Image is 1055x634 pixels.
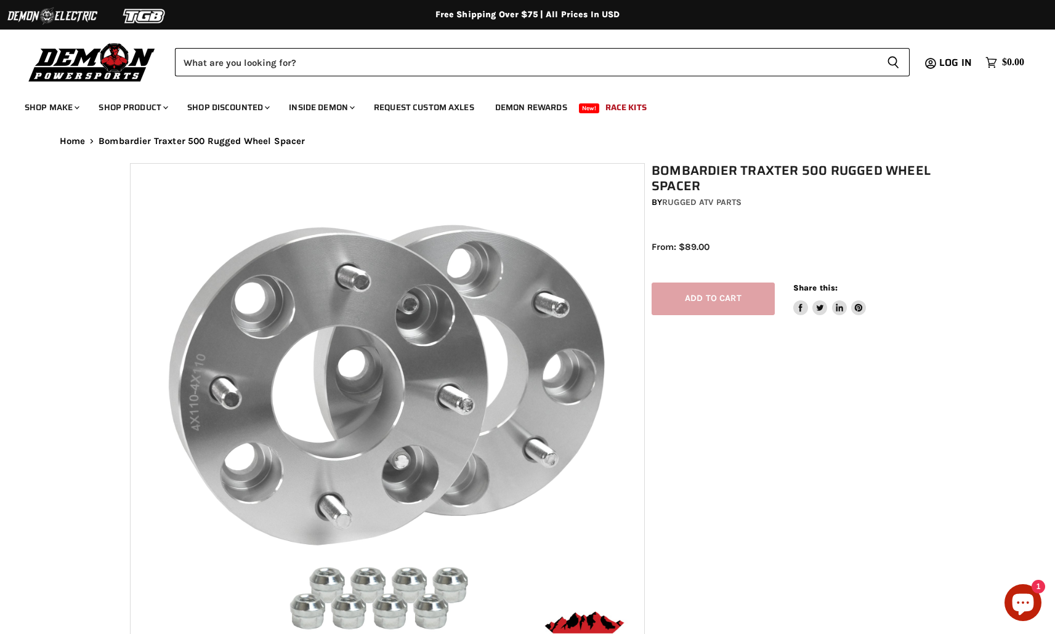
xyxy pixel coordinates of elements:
a: Demon Rewards [486,95,576,120]
span: Log in [939,55,972,70]
input: Search [175,48,877,76]
img: Demon Powersports [25,40,160,84]
button: Search [877,48,910,76]
inbox-online-store-chat: Shopify online store chat [1001,584,1045,624]
span: Bombardier Traxter 500 Rugged Wheel Spacer [99,136,305,146]
span: New! [579,103,600,113]
img: Demon Electric Logo 2 [6,4,99,28]
a: Race Kits [596,95,656,120]
a: Home [60,136,86,146]
h1: Bombardier Traxter 500 Rugged Wheel Spacer [652,163,932,194]
a: Shop Discounted [178,95,277,120]
a: Request Custom Axles [365,95,483,120]
div: Free Shipping Over $75 | All Prices In USD [35,9,1021,20]
a: $0.00 [979,54,1030,71]
a: Inside Demon [280,95,362,120]
a: Shop Product [89,95,176,120]
span: $0.00 [1002,57,1024,68]
aside: Share this: [793,283,867,315]
img: TGB Logo 2 [99,4,191,28]
span: Share this: [793,283,838,292]
nav: Breadcrumbs [35,136,1021,146]
div: by [652,196,932,209]
ul: Main menu [15,90,1021,120]
a: Shop Make [15,95,87,120]
a: Rugged ATV Parts [662,197,742,207]
span: From: $89.00 [652,241,709,252]
form: Product [175,48,910,76]
a: Log in [934,57,979,68]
